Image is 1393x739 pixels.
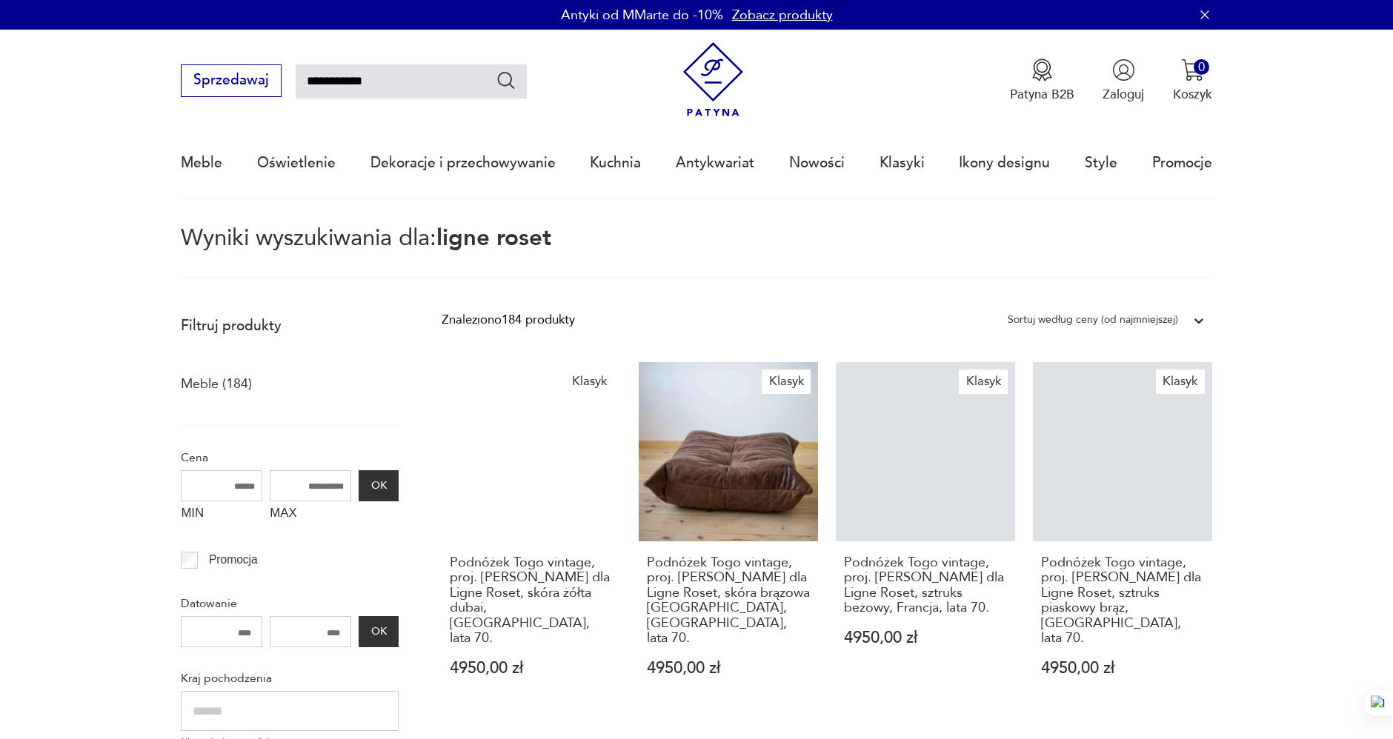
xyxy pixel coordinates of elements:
button: 0Koszyk [1173,58,1212,103]
label: MIN [181,501,262,529]
p: 4950,00 zł [647,661,810,676]
p: Antyki od MMarte do -10% [561,6,723,24]
a: KlasykPodnóżek Togo vintage, proj. M. Ducaroy dla Ligne Roset, skóra brązowa dubai, Francja, lata... [639,362,818,711]
button: Patyna B2B [1010,58,1074,103]
a: Dekoracje i przechowywanie [370,129,556,197]
a: Sprzedawaj [181,76,281,87]
a: Kuchnia [590,129,641,197]
p: 4950,00 zł [844,630,1007,646]
img: Ikonka użytkownika [1112,58,1135,81]
div: Znaleziono 184 produkty [442,310,575,330]
a: Meble [181,129,222,197]
div: Sortuj według ceny (od najmniejszej) [1008,310,1178,330]
button: Sprzedawaj [181,64,281,97]
p: 4950,00 zł [450,661,613,676]
h3: Podnóżek Togo vintage, proj. [PERSON_NAME] dla Ligne Roset, skóra żółta dubai, [GEOGRAPHIC_DATA],... [450,555,613,646]
img: Patyna - sklep z meblami i dekoracjami vintage [676,42,751,117]
p: Cena [181,448,399,467]
a: Oświetlenie [257,129,336,197]
div: 0 [1194,59,1209,75]
a: KlasykPodnóżek Togo vintage, proj. M. Ducaroy dla Ligne Roset, sztruks piaskowy brąz, Francja, la... [1033,362,1212,711]
span: ligne roset [436,222,551,253]
a: KlasykPodnóżek Togo vintage, proj. M. Ducaroy dla Ligne Roset, sztruks beżowy, Francja, lata 70.P... [836,362,1015,711]
p: Zaloguj [1103,86,1144,103]
button: OK [359,470,399,501]
a: Klasyki [880,129,925,197]
a: Meble (184) [181,372,252,397]
p: Filtruj produkty [181,316,399,335]
img: Ikona medalu [1031,58,1054,81]
p: Wyniki wyszukiwania dla: [181,227,1211,278]
h3: Podnóżek Togo vintage, proj. [PERSON_NAME] dla Ligne Roset, skóra brązowa [GEOGRAPHIC_DATA], [GEO... [647,555,810,646]
a: Zobacz produkty [732,6,833,24]
a: Ikony designu [959,129,1050,197]
p: Promocja [209,550,258,569]
a: Style [1085,129,1117,197]
p: Datowanie [181,594,399,613]
button: Zaloguj [1103,58,1144,103]
img: Ikona koszyka [1181,58,1204,81]
p: 4950,00 zł [1041,661,1204,676]
h3: Podnóżek Togo vintage, proj. [PERSON_NAME] dla Ligne Roset, sztruks beżowy, Francja, lata 70. [844,555,1007,616]
button: OK [359,616,399,647]
a: Ikona medaluPatyna B2B [1010,58,1074,103]
p: Koszyk [1173,86,1212,103]
p: Kraj pochodzenia [181,669,399,688]
button: Szukaj [496,70,517,91]
p: Patyna B2B [1010,86,1074,103]
a: KlasykPodnóżek Togo vintage, proj. M. Ducaroy dla Ligne Roset, skóra żółta dubai, Francja, lata 7... [442,362,621,711]
a: Antykwariat [676,129,754,197]
a: Nowości [789,129,845,197]
h3: Podnóżek Togo vintage, proj. [PERSON_NAME] dla Ligne Roset, sztruks piaskowy brąz, [GEOGRAPHIC_DA... [1041,555,1204,646]
a: Promocje [1152,129,1212,197]
label: MAX [270,501,351,529]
